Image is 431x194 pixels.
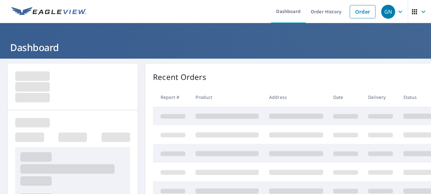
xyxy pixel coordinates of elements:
h1: Dashboard [8,41,423,54]
th: Report # [153,88,190,107]
th: Date [328,88,363,107]
th: Address [264,88,328,107]
th: Product [190,88,264,107]
div: GN [381,5,395,19]
p: Recent Orders [153,71,206,83]
img: EV Logo [11,7,86,16]
a: Order [350,5,375,18]
th: Delivery [363,88,398,107]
